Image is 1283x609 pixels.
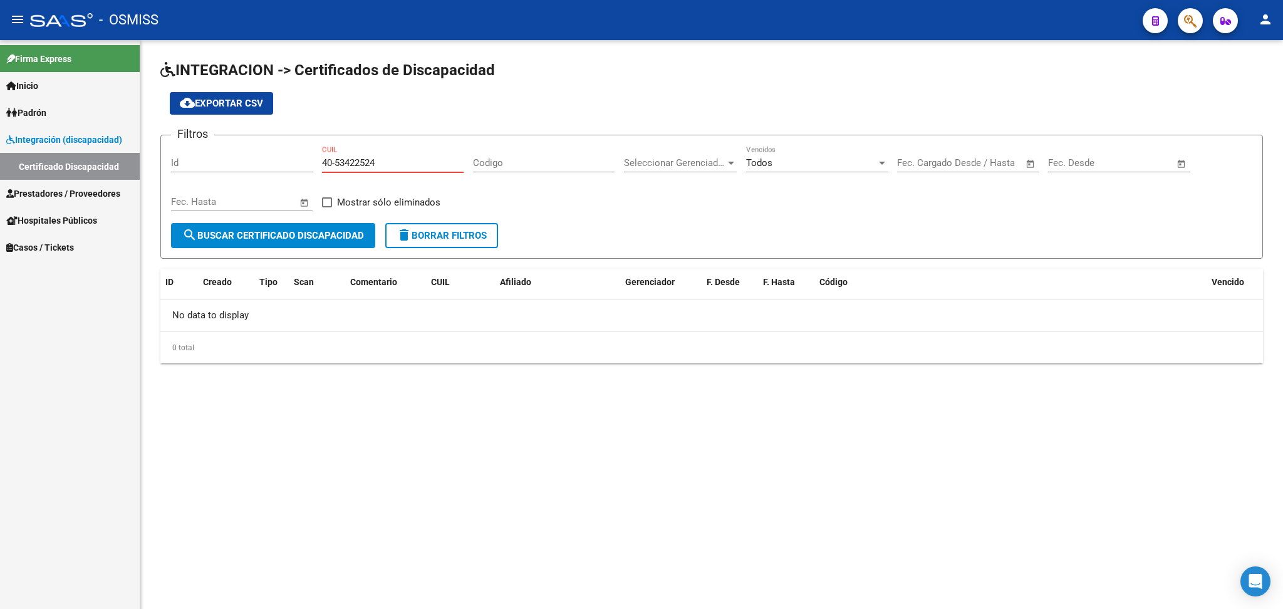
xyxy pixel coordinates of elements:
span: F. Hasta [763,277,795,287]
span: Casos / Tickets [6,241,74,254]
div: Open Intercom Messenger [1240,566,1270,596]
span: Seleccionar Gerenciador [624,157,725,169]
datatable-header-cell: F. Desde [702,269,758,296]
input: Fecha fin [233,196,294,207]
span: Prestadores / Proveedores [6,187,120,200]
span: Mostrar sólo eliminados [337,195,440,210]
span: Creado [203,277,232,287]
datatable-header-cell: CUIL [426,269,495,296]
mat-icon: delete [397,227,412,242]
span: Gerenciador [625,277,675,287]
span: INTEGRACION -> Certificados de Discapacidad [160,61,495,79]
span: Tipo [259,277,278,287]
span: Exportar CSV [180,98,263,109]
datatable-header-cell: Código [814,269,1207,296]
datatable-header-cell: Tipo [254,269,289,296]
datatable-header-cell: ID [160,269,198,296]
span: Código [819,277,848,287]
span: Afiliado [500,277,531,287]
span: - OSMISS [99,6,158,34]
mat-icon: menu [10,12,25,27]
div: 0 total [160,332,1263,363]
datatable-header-cell: Scan [289,269,345,296]
datatable-header-cell: Comentario [345,269,408,296]
span: Comentario [350,277,397,287]
input: Fecha fin [1110,157,1171,169]
span: Scan [294,277,314,287]
datatable-header-cell: Afiliado [495,269,620,296]
span: Padrón [6,106,46,120]
span: Todos [746,157,772,169]
input: Fecha inicio [897,157,948,169]
span: Firma Express [6,52,71,66]
datatable-header-cell: Gerenciador [620,269,702,296]
span: Inicio [6,79,38,93]
span: Buscar Certificado Discapacidad [182,230,364,241]
button: Borrar Filtros [385,223,498,248]
span: Hospitales Públicos [6,214,97,227]
button: Buscar Certificado Discapacidad [171,223,375,248]
div: No data to display [160,300,1263,331]
mat-icon: search [182,227,197,242]
datatable-header-cell: Vencido [1207,269,1263,296]
mat-icon: cloud_download [180,95,195,110]
button: Exportar CSV [170,92,273,115]
input: Fecha inicio [1048,157,1099,169]
button: Open calendar [1175,157,1189,171]
mat-icon: person [1258,12,1273,27]
span: CUIL [431,277,450,287]
span: F. Desde [707,277,740,287]
button: Open calendar [298,195,312,210]
span: Borrar Filtros [397,230,487,241]
h3: Filtros [171,125,214,143]
datatable-header-cell: Creado [198,269,254,296]
span: Vencido [1212,277,1244,287]
input: Fecha inicio [171,196,222,207]
datatable-header-cell: F. Hasta [758,269,814,296]
button: Open calendar [1024,157,1038,171]
span: ID [165,277,174,287]
input: Fecha fin [959,157,1020,169]
span: Integración (discapacidad) [6,133,122,147]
